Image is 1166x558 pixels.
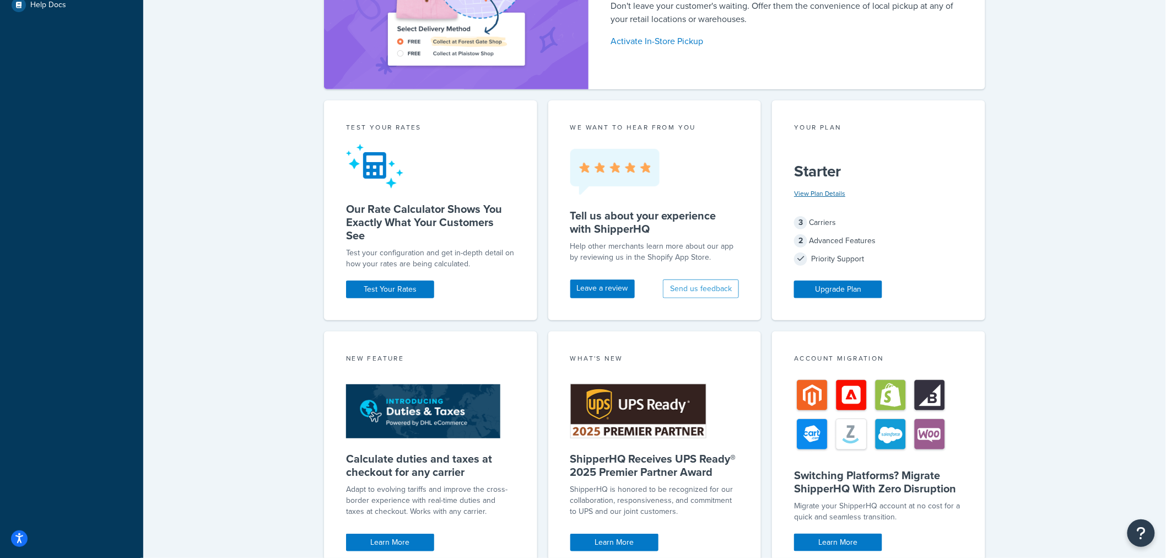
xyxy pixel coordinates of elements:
div: Test your rates [346,122,515,135]
a: View Plan Details [794,189,845,198]
div: What's New [570,353,739,366]
h5: Switching Platforms? Migrate ShipperHQ With Zero Disruption [794,469,963,495]
a: Learn More [570,534,658,551]
h5: Calculate duties and taxes at checkout for any carrier [346,452,515,479]
span: 2 [794,234,807,248]
p: we want to hear from you [570,122,739,132]
p: ShipperHQ is honored to be recognized for our collaboration, responsiveness, and commitment to UP... [570,484,739,517]
h5: Tell us about your experience with ShipperHQ [570,209,739,235]
div: Your Plan [794,122,963,135]
button: Send us feedback [663,280,739,298]
span: Help Docs [30,1,66,10]
a: Learn More [346,534,434,551]
p: Adapt to evolving tariffs and improve the cross-border experience with real-time duties and taxes... [346,484,515,517]
a: Test Your Rates [346,281,434,298]
span: 3 [794,216,807,229]
a: Upgrade Plan [794,281,882,298]
p: Help other merchants learn more about our app by reviewing us in the Shopify App Store. [570,241,739,263]
h5: Starter [794,163,963,180]
h5: Our Rate Calculator Shows You Exactly What Your Customers See [346,202,515,242]
div: Account Migration [794,353,963,366]
a: Leave a review [570,280,635,298]
div: New Feature [346,353,515,366]
div: Migrate your ShipperHQ account at no cost for a quick and seamless transition. [794,501,963,523]
h5: ShipperHQ Receives UPS Ready® 2025 Premier Partner Award [570,452,739,479]
div: Priority Support [794,251,963,267]
a: Learn More [794,534,882,551]
div: Carriers [794,215,963,230]
div: Advanced Features [794,233,963,249]
a: Activate In-Store Pickup [611,34,959,49]
button: Open Resource Center [1127,519,1155,547]
div: Test your configuration and get in-depth detail on how your rates are being calculated. [346,248,515,270]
